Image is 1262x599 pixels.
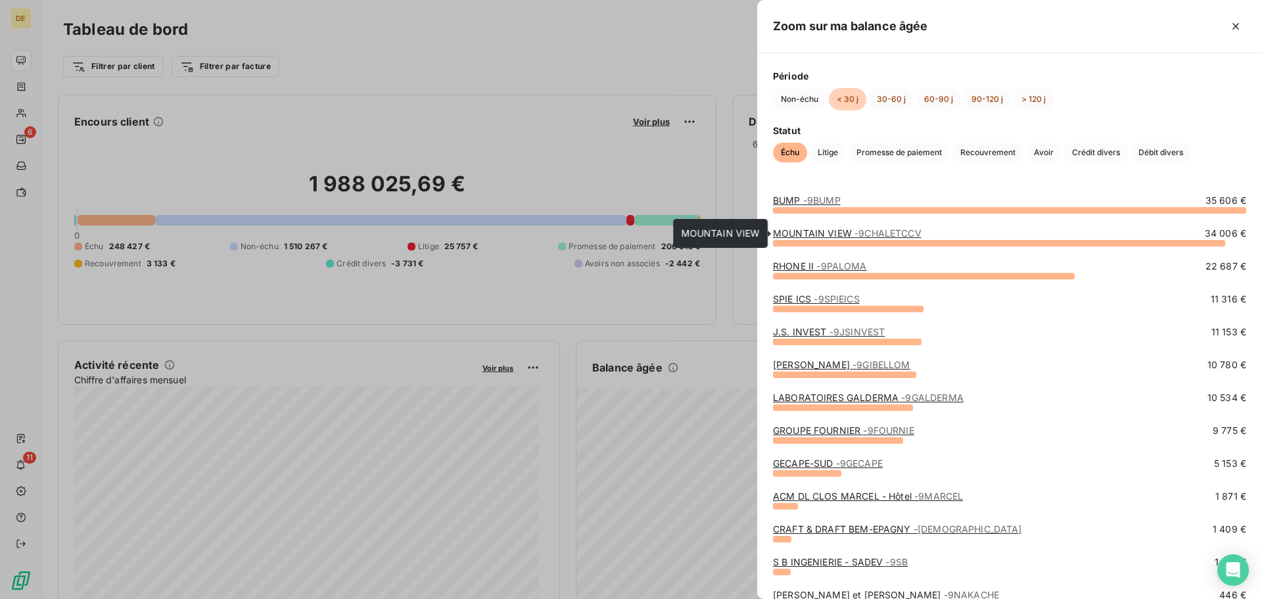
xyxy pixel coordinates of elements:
[964,88,1011,110] button: 90-120 j
[773,293,860,304] a: SPIE ICS
[816,260,866,272] span: - 9PALOMA
[810,143,846,162] button: Litige
[773,143,807,162] button: Échu
[901,392,964,403] span: - 9GALDERMA
[773,124,1246,137] span: Statut
[1211,325,1246,339] span: 11 153 €
[1207,391,1246,404] span: 10 534 €
[836,458,883,469] span: - 9GECAPE
[829,88,866,110] button: < 30 j
[773,458,883,469] a: GECAPE-SUD
[1014,88,1054,110] button: > 120 j
[773,556,908,567] a: S B INGENIERIE - SADEV
[773,392,964,403] a: LABORATOIRES GALDERMA
[849,143,950,162] button: Promesse de paiement
[1026,143,1062,162] button: Avoir
[803,195,841,206] span: - 9BUMP
[773,491,963,502] a: ACM DL CLOS MARCEL - Hôtel
[1214,457,1246,470] span: 5 153 €
[863,425,914,436] span: - 9FOURNIE
[773,425,914,436] a: GROUPE FOURNIER
[1205,260,1246,273] span: 22 687 €
[1205,227,1246,240] span: 34 006 €
[830,326,885,337] span: - 9JSINVEST
[914,523,1022,535] span: - [DEMOGRAPHIC_DATA]
[914,491,963,502] span: - 9MARCEL
[1207,358,1246,371] span: 10 780 €
[1213,424,1246,437] span: 9 775 €
[1213,523,1246,536] span: 1 409 €
[773,359,910,370] a: [PERSON_NAME]
[773,195,841,206] a: BUMP
[853,359,910,370] span: - 9GIBELLOM
[773,17,928,36] h5: Zoom sur ma balance âgée
[916,88,961,110] button: 60-90 j
[773,88,826,110] button: Non-échu
[952,143,1023,162] button: Recouvrement
[1217,554,1249,586] div: Open Intercom Messenger
[773,260,867,272] a: RHONE II
[773,523,1022,535] a: CRAFT & DRAFT BEM-EPAGNY
[773,69,1246,83] span: Période
[1211,293,1246,306] span: 11 316 €
[854,228,922,239] span: - 9CHALETCCV
[1215,556,1246,569] span: 1 331 €
[1215,490,1246,503] span: 1 871 €
[681,228,760,239] span: MOUNTAIN VIEW
[814,293,859,304] span: - 9SPIEICS
[869,88,914,110] button: 30-60 j
[773,228,922,239] a: MOUNTAIN VIEW
[885,556,908,567] span: - 9SB
[773,326,885,337] a: J.S. INVEST
[1131,143,1191,162] button: Débit divers
[1064,143,1128,162] button: Crédit divers
[1205,194,1246,207] span: 35 606 €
